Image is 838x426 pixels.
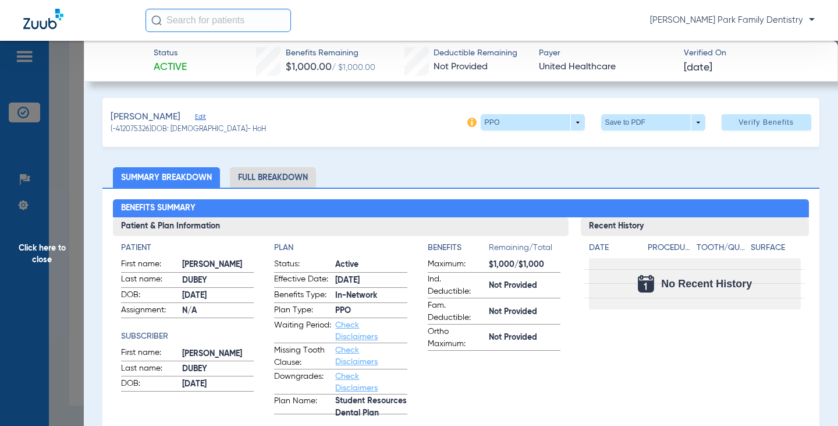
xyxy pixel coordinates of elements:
span: Status: [274,258,331,272]
h4: Plan [274,242,407,254]
span: [PERSON_NAME] [182,259,254,271]
app-breakdown-title: Benefits [428,242,489,258]
h2: Benefits Summary [113,199,809,218]
img: Zuub Logo [23,9,63,29]
span: Plan Type: [274,304,331,318]
li: Full Breakdown [230,167,316,188]
span: $1,000.00 [286,62,332,72]
span: Not Provided [489,280,560,292]
span: Active [154,60,187,75]
span: First name: [121,347,178,361]
span: Student Resources Dental Plan [335,402,407,414]
span: [DATE] [684,61,712,75]
h4: Patient [121,242,254,254]
span: Effective Date: [274,273,331,287]
span: United Healthcare [539,60,674,75]
span: [PERSON_NAME] [111,110,180,125]
span: Waiting Period: [274,319,331,343]
a: Check Disclaimers [335,372,378,392]
h4: Subscriber [121,330,254,343]
span: Fam. Deductible: [428,300,485,324]
span: [DATE] [182,378,254,390]
span: DOB: [121,289,178,303]
span: In-Network [335,290,407,302]
span: Not Provided [434,62,488,72]
input: Search for patients [145,9,291,32]
img: Search Icon [151,15,162,26]
h4: Tooth/Quad [697,242,747,254]
span: [PERSON_NAME] [182,348,254,360]
span: N/A [182,305,254,317]
span: Verify Benefits [738,118,794,127]
span: Downgrades: [274,371,331,394]
span: Last name: [121,362,178,376]
h4: Date [589,242,638,254]
span: [PERSON_NAME] Park Family Dentistry [650,15,815,26]
button: Save to PDF [601,114,705,131]
span: $1,000/$1,000 [489,259,560,271]
span: Deductible Remaining [434,47,517,59]
img: info-icon [467,118,477,127]
h3: Patient & Plan Information [113,217,569,236]
span: (-412075326) DOB: [DEMOGRAPHIC_DATA] - HoH [111,125,266,135]
span: PPO [335,305,407,317]
span: First name: [121,258,178,272]
span: Not Provided [489,332,560,344]
app-breakdown-title: Surface [751,242,801,258]
h4: Surface [751,242,801,254]
span: / $1,000.00 [332,64,375,72]
span: Ind. Deductible: [428,273,485,298]
button: PPO [481,114,585,131]
span: Verified On [684,47,819,59]
span: Benefits Type: [274,289,331,303]
span: [DATE] [182,290,254,302]
span: Status [154,47,187,59]
span: Payer [539,47,674,59]
a: Check Disclaimers [335,321,378,341]
h3: Recent History [581,217,809,236]
span: Last name: [121,273,178,287]
h4: Procedure [648,242,692,254]
span: Missing Tooth Clause: [274,344,331,369]
button: Verify Benefits [722,114,811,131]
span: Benefits Remaining [286,47,375,59]
span: Remaining/Total [489,242,560,258]
span: No Recent History [661,278,752,290]
span: Active [335,259,407,271]
app-breakdown-title: Procedure [648,242,692,258]
span: DUBEY [182,274,254,287]
span: Plan Name: [274,395,331,414]
app-breakdown-title: Tooth/Quad [697,242,747,258]
span: Assignment: [121,304,178,318]
a: Check Disclaimers [335,346,378,366]
li: Summary Breakdown [113,167,220,188]
app-breakdown-title: Date [589,242,638,258]
span: Maximum: [428,258,485,272]
span: Not Provided [489,306,560,318]
span: Edit [195,113,205,124]
span: [DATE] [335,274,407,287]
span: Ortho Maximum: [428,326,485,350]
span: DUBEY [182,363,254,375]
span: DOB: [121,378,178,392]
img: Calendar [638,275,654,293]
h4: Benefits [428,242,489,254]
